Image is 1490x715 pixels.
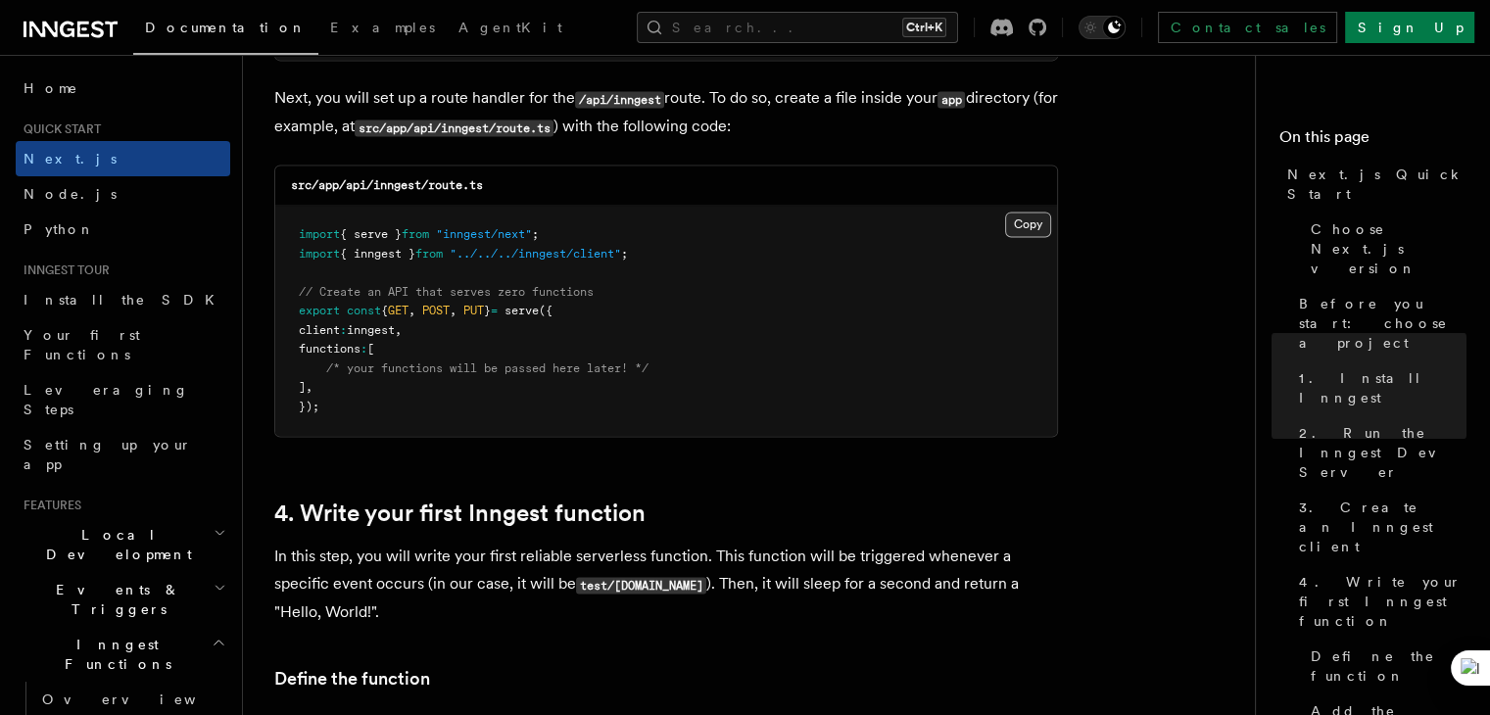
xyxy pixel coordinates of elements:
[16,627,230,682] button: Inngest Functions
[1299,294,1466,353] span: Before you start: choose a project
[16,525,214,564] span: Local Development
[436,227,532,241] span: "inngest/next"
[274,543,1058,626] p: In this step, you will write your first reliable serverless function. This function will be trigg...
[450,304,457,317] span: ,
[1291,286,1466,360] a: Before you start: choose a project
[1299,498,1466,556] span: 3. Create an Inngest client
[16,517,230,572] button: Local Development
[463,304,484,317] span: PUT
[576,577,706,594] code: test/[DOMAIN_NAME]
[1158,12,1337,43] a: Contact sales
[24,437,192,472] span: Setting up your app
[422,304,450,317] span: POST
[409,304,415,317] span: ,
[16,212,230,247] a: Python
[16,262,110,278] span: Inngest tour
[1303,639,1466,693] a: Define the function
[1303,212,1466,286] a: Choose Next.js version
[539,304,553,317] span: ({
[291,178,483,192] code: src/app/api/inngest/route.ts
[637,12,958,43] button: Search...Ctrl+K
[458,20,562,35] span: AgentKit
[299,342,360,356] span: functions
[1291,415,1466,490] a: 2. Run the Inngest Dev Server
[299,323,340,337] span: client
[16,635,212,674] span: Inngest Functions
[937,91,965,108] code: app
[16,572,230,627] button: Events & Triggers
[42,691,244,707] span: Overview
[381,304,388,317] span: {
[621,247,628,261] span: ;
[340,323,347,337] span: :
[367,342,374,356] span: [
[360,342,367,356] span: :
[1291,360,1466,415] a: 1. Install Inngest
[306,380,312,394] span: ,
[1345,12,1474,43] a: Sign Up
[1005,212,1051,237] button: Copy
[274,84,1058,141] p: Next, you will set up a route handler for the route. To do so, create a file inside your director...
[326,361,649,375] span: /* your functions will be passed here later! */
[299,227,340,241] span: import
[299,247,340,261] span: import
[24,186,117,202] span: Node.js
[133,6,318,55] a: Documentation
[395,323,402,337] span: ,
[1299,572,1466,631] span: 4. Write your first Inngest function
[16,176,230,212] a: Node.js
[16,141,230,176] a: Next.js
[145,20,307,35] span: Documentation
[24,221,95,237] span: Python
[347,323,395,337] span: inngest
[415,247,443,261] span: from
[16,317,230,372] a: Your first Functions
[24,78,78,98] span: Home
[330,20,435,35] span: Examples
[340,247,415,261] span: { inngest }
[1079,16,1126,39] button: Toggle dark mode
[318,6,447,53] a: Examples
[1279,157,1466,212] a: Next.js Quick Start
[347,304,381,317] span: const
[1299,423,1466,482] span: 2. Run the Inngest Dev Server
[16,580,214,619] span: Events & Triggers
[299,304,340,317] span: export
[340,227,402,241] span: { serve }
[1291,490,1466,564] a: 3. Create an Inngest client
[16,282,230,317] a: Install the SDK
[491,304,498,317] span: =
[902,18,946,37] kbd: Ctrl+K
[24,327,140,362] span: Your first Functions
[16,121,101,137] span: Quick start
[299,380,306,394] span: ]
[505,304,539,317] span: serve
[402,227,429,241] span: from
[450,247,621,261] span: "../../../inngest/client"
[16,427,230,482] a: Setting up your app
[1287,165,1466,204] span: Next.js Quick Start
[16,498,81,513] span: Features
[16,372,230,427] a: Leveraging Steps
[299,400,319,413] span: });
[532,227,539,241] span: ;
[1291,564,1466,639] a: 4. Write your first Inngest function
[355,119,553,136] code: src/app/api/inngest/route.ts
[274,665,430,692] a: Define the function
[16,71,230,106] a: Home
[1311,219,1466,278] span: Choose Next.js version
[299,285,594,299] span: // Create an API that serves zero functions
[1311,646,1466,686] span: Define the function
[24,151,117,167] span: Next.js
[24,382,189,417] span: Leveraging Steps
[388,304,409,317] span: GET
[1279,125,1466,157] h4: On this page
[484,304,491,317] span: }
[24,292,226,308] span: Install the SDK
[274,500,646,527] a: 4. Write your first Inngest function
[447,6,574,53] a: AgentKit
[1299,368,1466,407] span: 1. Install Inngest
[575,91,664,108] code: /api/inngest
